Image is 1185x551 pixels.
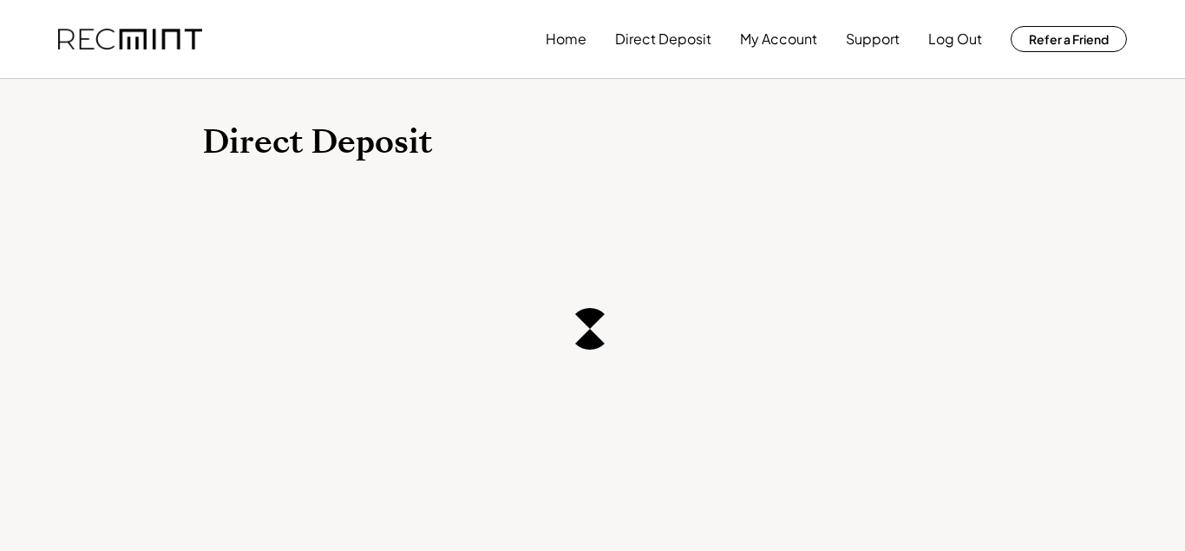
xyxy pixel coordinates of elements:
[615,22,711,56] button: Direct Deposit
[928,22,982,56] button: Log Out
[846,22,900,56] button: Support
[740,22,817,56] button: My Account
[1011,26,1127,52] button: Refer a Friend
[58,29,202,50] img: recmint-logotype%403x.png
[546,22,586,56] button: Home
[202,122,983,163] h1: Direct Deposit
